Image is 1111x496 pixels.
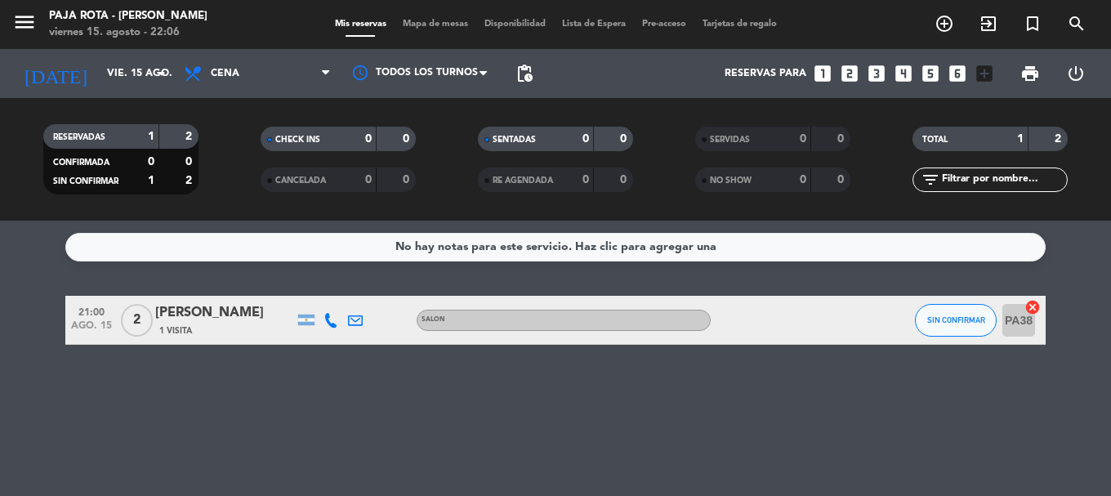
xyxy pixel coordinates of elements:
[365,133,372,145] strong: 0
[327,20,395,29] span: Mis reservas
[159,324,192,337] span: 1 Visita
[915,304,997,337] button: SIN CONFIRMAR
[582,174,589,185] strong: 0
[185,175,195,186] strong: 2
[1023,14,1042,34] i: turned_in_not
[1020,64,1040,83] span: print
[893,63,914,84] i: looks_4
[1066,64,1086,83] i: power_settings_new
[812,63,833,84] i: looks_one
[921,170,940,190] i: filter_list
[725,68,806,79] span: Reservas para
[422,316,445,323] span: SALON
[148,175,154,186] strong: 1
[275,177,326,185] span: CANCELADA
[49,25,207,41] div: viernes 15. agosto - 22:06
[620,174,630,185] strong: 0
[920,63,941,84] i: looks_5
[839,63,860,84] i: looks_two
[395,238,716,257] div: No hay notas para este servicio. Haz clic para agregar una
[1067,14,1086,34] i: search
[634,20,694,29] span: Pre-acceso
[837,174,847,185] strong: 0
[515,64,534,83] span: pending_actions
[694,20,785,29] span: Tarjetas de regalo
[979,14,998,34] i: exit_to_app
[476,20,554,29] span: Disponibilidad
[71,320,112,339] span: ago. 15
[620,133,630,145] strong: 0
[922,136,948,144] span: TOTAL
[710,177,752,185] span: NO SHOW
[866,63,887,84] i: looks_3
[493,177,553,185] span: RE AGENDADA
[493,136,536,144] span: SENTADAS
[710,136,750,144] span: SERVIDAS
[947,63,968,84] i: looks_6
[582,133,589,145] strong: 0
[12,56,99,92] i: [DATE]
[211,68,239,79] span: Cena
[71,302,112,320] span: 21:00
[275,136,320,144] span: CHECK INS
[800,133,806,145] strong: 0
[53,133,105,141] span: RESERVADAS
[155,302,294,324] div: [PERSON_NAME]
[554,20,634,29] span: Lista de Espera
[1017,133,1024,145] strong: 1
[12,10,37,40] button: menu
[53,159,109,167] span: CONFIRMADA
[935,14,954,34] i: add_circle_outline
[185,131,195,142] strong: 2
[837,133,847,145] strong: 0
[148,156,154,168] strong: 0
[395,20,476,29] span: Mapa de mesas
[152,64,172,83] i: arrow_drop_down
[185,156,195,168] strong: 0
[12,10,37,34] i: menu
[53,177,118,185] span: SIN CONFIRMAR
[49,8,207,25] div: PAJA ROTA - [PERSON_NAME]
[403,133,413,145] strong: 0
[403,174,413,185] strong: 0
[940,171,1067,189] input: Filtrar por nombre...
[121,304,153,337] span: 2
[148,131,154,142] strong: 1
[1055,133,1064,145] strong: 2
[800,174,806,185] strong: 0
[1053,49,1099,98] div: LOG OUT
[974,63,995,84] i: add_box
[1024,299,1041,315] i: cancel
[365,174,372,185] strong: 0
[927,315,985,324] span: SIN CONFIRMAR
